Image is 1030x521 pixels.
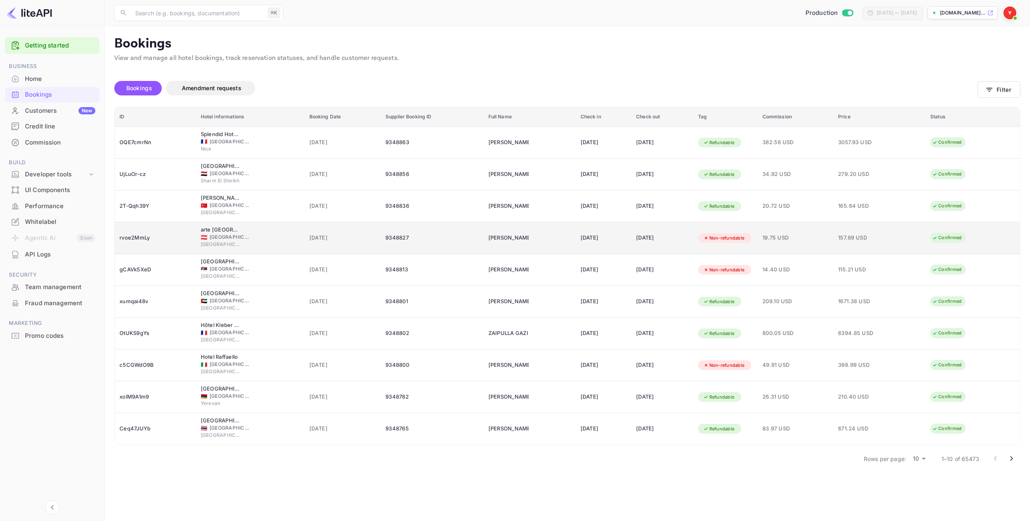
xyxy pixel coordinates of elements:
div: Ramada Hotel & Suites by Wyndham Yerevan [201,385,241,393]
a: Promo codes [5,328,99,343]
div: Switch to Sandbox mode [802,8,857,18]
span: [DATE] [309,329,376,338]
div: Refundable [698,170,740,180]
img: LiteAPI logo [6,6,52,19]
div: UjLuOr-cz [119,168,191,181]
span: [DATE] [309,424,376,433]
a: UI Components [5,182,99,197]
th: Booking Date [305,107,381,127]
div: Ceq47JUYb [119,422,191,435]
span: 49.91 USD [762,361,828,370]
p: Bookings [114,36,1020,52]
div: Confirmed [927,137,967,147]
div: 9348827 [385,232,479,244]
div: gCAVk5XeD [119,263,191,276]
div: Falcon Hills Hotel [201,162,241,170]
div: xumqai48v [119,295,191,308]
span: [DATE] [309,138,376,147]
span: 671.24 USD [838,424,878,433]
th: Hotel informations [196,107,305,127]
th: Check in [576,107,632,127]
span: [DATE] [309,202,376,211]
a: Performance [5,198,99,213]
div: Elena Khmelevskaia [488,359,529,372]
div: Team management [25,283,95,292]
span: [DATE] [309,265,376,274]
div: Vera Martynova [488,295,529,308]
div: UI Components [25,186,95,195]
span: Sharm El Sheikh [201,177,241,184]
span: [DATE] [309,361,376,370]
div: 9348863 [385,136,479,149]
div: Whitelabel [25,217,95,227]
div: [DATE] [581,136,627,149]
p: 1–10 of 65473 [941,455,979,463]
span: 800.05 USD [762,329,828,338]
a: Credit line [5,119,99,134]
div: Refundable [698,424,740,434]
th: Supplier Booking ID [381,107,484,127]
div: Marquise Hotel [201,258,241,266]
div: [DATE] [636,391,688,403]
span: Armenia [201,394,207,399]
span: [GEOGRAPHIC_DATA] [201,432,241,439]
div: [DATE] [636,200,688,213]
div: [DATE] [636,263,688,276]
div: 9348801 [385,295,479,308]
div: Home [5,71,99,87]
div: Commission [5,135,99,151]
div: xolM9A1m9 [119,391,191,403]
span: [GEOGRAPHIC_DATA] [201,241,241,248]
div: Confirmed [927,265,967,275]
div: Alexandr Kovalenko [488,422,529,435]
div: 2T-Qqh39Y [119,200,191,213]
div: Whitelabel [5,214,99,230]
span: [GEOGRAPHIC_DATA] [210,234,250,241]
div: [DATE] [581,295,627,308]
div: Credit line [25,122,95,131]
div: Bookings [25,90,95,99]
a: Whitelabel [5,214,99,229]
span: Bookings [126,85,152,91]
div: UI Components [5,182,99,198]
span: Production [805,8,838,18]
div: [DATE] [636,359,688,372]
p: Rows per page: [864,455,906,463]
div: 10 [909,453,929,465]
div: [DATE] [636,168,688,181]
th: Status [925,107,1020,127]
div: Developer tools [25,170,87,179]
th: ID [115,107,196,127]
span: [GEOGRAPHIC_DATA] [201,304,241,312]
span: Amendment requests [182,85,241,91]
a: API Logs [5,247,99,262]
span: Marketing [5,319,99,328]
div: [DATE] [581,422,627,435]
div: Fraud management [5,296,99,311]
span: 157.89 USD [838,234,878,242]
span: United Arab Emirates [201,298,207,304]
div: 9348836 [385,200,479,213]
a: Getting started [25,41,95,50]
div: Non-refundable [698,360,750,370]
span: Austria [201,235,207,240]
span: [GEOGRAPHIC_DATA] [210,424,250,432]
span: Thailand [201,426,207,431]
span: [DATE] [309,393,376,401]
span: France [201,330,207,335]
div: Iuliia Muraveva [488,168,529,181]
input: Search (e.g. bookings, documentation) [130,5,265,21]
div: [DATE] — [DATE] [877,9,917,17]
span: [GEOGRAPHIC_DATA] [210,393,250,400]
div: TATYANA KULSHA [488,391,529,403]
div: Refundable [698,329,740,339]
a: Fraud management [5,296,99,310]
a: Home [5,71,99,86]
a: CustomersNew [5,103,99,118]
div: [DATE] [581,391,627,403]
button: Go to next page [1003,451,1020,467]
div: Promo codes [25,331,95,341]
th: Check out [631,107,693,127]
span: [GEOGRAPHIC_DATA] [201,209,241,216]
span: [GEOGRAPHIC_DATA] [210,361,250,368]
